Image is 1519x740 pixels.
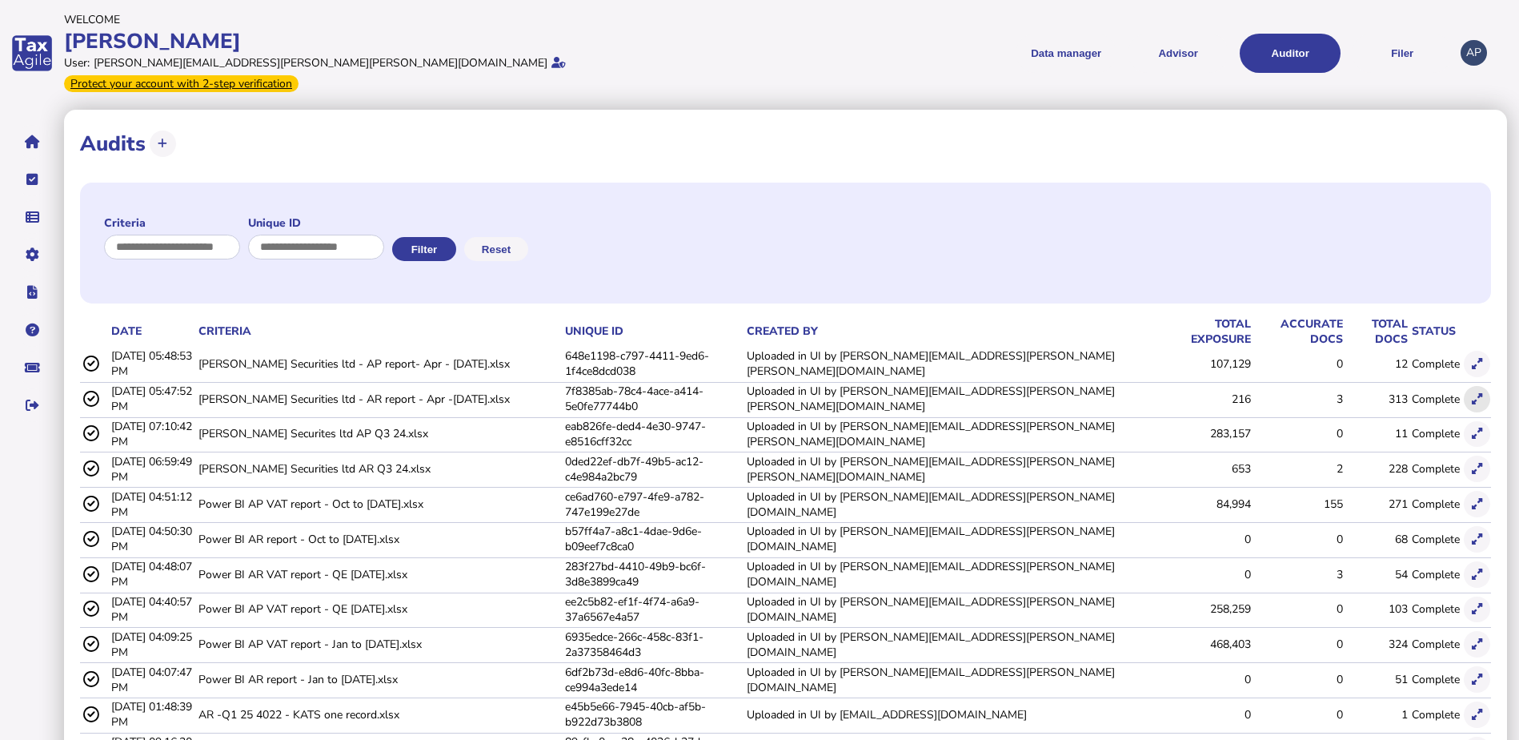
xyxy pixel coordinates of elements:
[562,522,743,555] td: b57ff4a7-a8c1-4dae-9d6e-b09eef7c8ca0
[1464,491,1490,517] button: Show in modal
[1409,417,1461,450] td: Complete
[150,131,176,157] button: Upload transactions
[1344,417,1409,450] td: 11
[1252,593,1344,625] td: 0
[108,628,195,661] td: [DATE] 04:09:25 PM
[15,313,49,347] button: Help pages
[195,382,562,415] td: [PERSON_NAME] Securities ltd - AR report - Apr -[DATE].xlsx
[108,417,195,450] td: [DATE] 07:10:42 PM
[1160,557,1252,590] td: 0
[1464,456,1490,482] button: Show in modal
[562,557,743,590] td: 283f27bd-4410-49b9-bc6f-3d8e3899ca49
[108,348,195,380] td: [DATE] 05:48:53 PM
[392,237,456,261] button: Filter
[562,488,743,521] td: ce6ad760-e797-4fe9-a782-747e199e27de
[562,593,743,625] td: ee2c5b82-ef1f-4f74-a6a9-37a6567e4a57
[108,593,195,625] td: [DATE] 04:40:57 PM
[64,75,299,92] div: From Oct 1, 2025, 2-step verification will be required to login. Set it up now...
[108,522,195,555] td: [DATE] 04:50:30 PM
[1464,421,1490,448] button: Show in modal
[26,217,39,218] i: Data manager
[562,382,743,415] td: 7f8385ab-78c4-4ace-a414-5e0fe77744b0
[1409,557,1461,590] td: Complete
[562,628,743,661] td: 6935edce-266c-458c-83f1-2a37358464d3
[551,57,566,68] i: Email verified
[1252,663,1344,696] td: 0
[1409,488,1461,521] td: Complete
[1252,452,1344,485] td: 2
[1160,452,1252,485] td: 653
[1252,382,1344,415] td: 3
[562,316,743,348] th: Unique id
[108,663,195,696] td: [DATE] 04:07:47 PM
[1344,316,1409,348] th: total docs
[1409,522,1461,555] td: Complete
[195,452,562,485] td: [PERSON_NAME] Securities ltd AR Q3 24.xlsx
[1464,386,1490,412] button: Show in modal
[562,417,743,450] td: eab826fe-ded4-4e30-9747-e8516cff32cc
[1252,348,1344,380] td: 0
[195,522,562,555] td: Power BI AR report - Oct to [DATE].xlsx
[108,698,195,730] td: [DATE] 01:48:39 PM
[1464,702,1490,728] button: Show in modal
[195,488,562,521] td: Power BI AP VAT report - Oct to [DATE].xlsx
[80,130,146,158] h1: Audits
[195,348,562,380] td: [PERSON_NAME] Securities ltd - AP report- Apr - [DATE].xlsx
[1252,488,1344,521] td: 155
[1344,628,1409,661] td: 324
[562,663,743,696] td: 6df2b73d-e8d6-40fc-8bba-ce994a3ede14
[1464,631,1490,658] button: Show in modal
[1344,593,1409,625] td: 103
[1409,593,1461,625] td: Complete
[15,163,49,196] button: Tasks
[1252,557,1344,590] td: 3
[1160,417,1252,450] td: 283,157
[1160,628,1252,661] td: 468,403
[1160,348,1252,380] td: 107,129
[1252,417,1344,450] td: 0
[1352,34,1453,73] button: Filer
[64,55,90,70] div: User:
[1344,382,1409,415] td: 313
[743,382,1160,415] td: Uploaded in UI by [PERSON_NAME][EMAIL_ADDRESS][PERSON_NAME][PERSON_NAME][DOMAIN_NAME]
[743,452,1160,485] td: Uploaded in UI by [PERSON_NAME][EMAIL_ADDRESS][PERSON_NAME][PERSON_NAME][DOMAIN_NAME]
[1160,663,1252,696] td: 0
[1344,557,1409,590] td: 54
[743,557,1160,590] td: Uploaded in UI by [PERSON_NAME][EMAIL_ADDRESS][PERSON_NAME][DOMAIN_NAME]
[1409,382,1461,415] td: Complete
[1461,40,1487,66] div: Profile settings
[108,557,195,590] td: [DATE] 04:48:07 PM
[195,628,562,661] td: Power BI AP VAT report - Jan to [DATE].xlsx
[1409,316,1461,348] th: status
[248,215,384,231] label: Unique ID
[15,351,49,384] button: Raise a support ticket
[1344,698,1409,730] td: 1
[108,316,195,348] th: date
[1464,351,1490,377] button: Show in modal
[1252,522,1344,555] td: 0
[1344,488,1409,521] td: 271
[94,55,547,70] div: [PERSON_NAME][EMAIL_ADDRESS][PERSON_NAME][PERSON_NAME][DOMAIN_NAME]
[195,698,562,730] td: AR -Q1 25 4022 - KATS one record.xlsx
[743,348,1160,380] td: Uploaded in UI by [PERSON_NAME][EMAIL_ADDRESS][PERSON_NAME][PERSON_NAME][DOMAIN_NAME]
[743,698,1160,730] td: Uploaded in UI by [EMAIL_ADDRESS][DOMAIN_NAME]
[1252,316,1344,348] th: accurate docs
[15,388,49,422] button: Sign out
[15,275,49,309] button: Developer hub links
[562,348,743,380] td: 648e1198-c797-4411-9ed6-1f4ce8dcd038
[763,34,1453,73] menu: navigate products
[108,452,195,485] td: [DATE] 06:59:49 PM
[743,628,1160,661] td: Uploaded in UI by [PERSON_NAME][EMAIL_ADDRESS][PERSON_NAME][DOMAIN_NAME]
[64,27,755,55] div: [PERSON_NAME]
[195,417,562,450] td: [PERSON_NAME] Securites ltd AP Q3 24.xlsx
[743,488,1160,521] td: Uploaded in UI by [PERSON_NAME][EMAIL_ADDRESS][PERSON_NAME][DOMAIN_NAME]
[1344,348,1409,380] td: 12
[64,12,755,27] div: Welcome
[743,663,1160,696] td: Uploaded in UI by [PERSON_NAME][EMAIL_ADDRESS][PERSON_NAME][DOMAIN_NAME]
[1160,593,1252,625] td: 258,259
[195,663,562,696] td: Power BI AR report - Jan to [DATE].xlsx
[1252,628,1344,661] td: 0
[1464,526,1490,553] button: Show in modal
[743,593,1160,625] td: Uploaded in UI by [PERSON_NAME][EMAIL_ADDRESS][PERSON_NAME][DOMAIN_NAME]
[464,237,528,261] button: Reset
